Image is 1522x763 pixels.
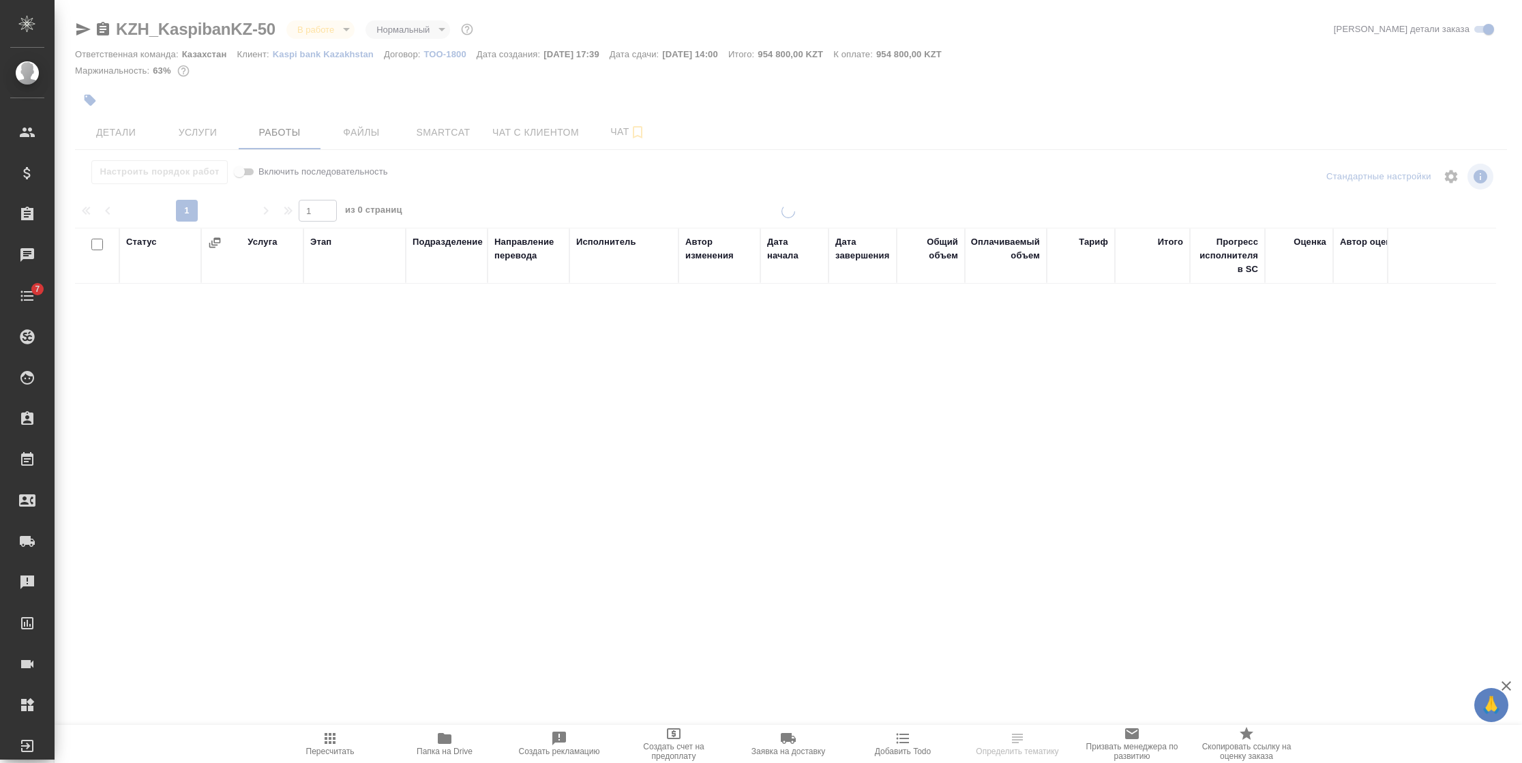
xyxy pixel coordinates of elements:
[413,235,483,249] div: Подразделение
[1197,235,1258,276] div: Прогресс исполнителя в SC
[685,235,753,263] div: Автор изменения
[1340,235,1401,249] div: Автор оценки
[904,235,958,263] div: Общий объем
[310,235,331,249] div: Этап
[1079,235,1108,249] div: Тариф
[971,235,1040,263] div: Оплачиваемый объем
[3,279,51,313] a: 7
[494,235,563,263] div: Направление перевода
[1474,688,1508,722] button: 🙏
[576,235,636,249] div: Исполнитель
[27,282,48,296] span: 7
[1294,235,1326,249] div: Оценка
[126,235,157,249] div: Статус
[1480,691,1503,719] span: 🙏
[767,235,822,263] div: Дата начала
[835,235,890,263] div: Дата завершения
[1158,235,1183,249] div: Итого
[208,236,222,250] button: Сгруппировать
[248,235,277,249] div: Услуга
